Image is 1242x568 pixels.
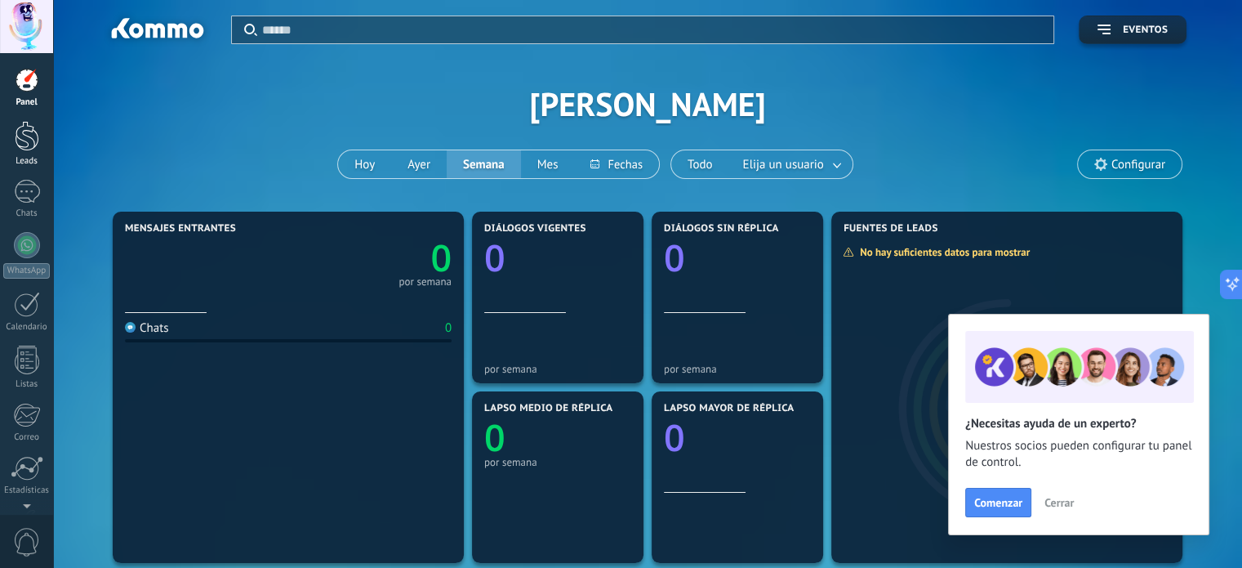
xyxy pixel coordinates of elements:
[521,150,575,178] button: Mes
[391,150,447,178] button: Ayer
[740,154,827,176] span: Elija un usuario
[965,488,1031,517] button: Comenzar
[1079,16,1186,44] button: Eventos
[125,322,136,333] img: Chats
[664,363,811,375] div: por semana
[1111,158,1165,172] span: Configurar
[484,363,631,375] div: por semana
[664,403,794,414] span: Lapso mayor de réplica
[965,416,1192,432] h2: ¿Necesitas ayuda de un experto?
[430,233,452,283] text: 0
[844,223,938,235] span: Fuentes de leads
[3,208,51,219] div: Chats
[447,150,521,178] button: Semana
[338,150,391,178] button: Hoy
[3,379,51,390] div: Listas
[398,278,452,286] div: por semana
[3,485,51,496] div: Estadísticas
[3,432,51,443] div: Correo
[664,413,685,463] text: 0
[1037,490,1081,515] button: Cerrar
[965,438,1192,471] span: Nuestros socios pueden configurar tu panel de control.
[974,497,1022,508] span: Comenzar
[484,413,505,463] text: 0
[729,150,852,178] button: Elija un usuario
[125,320,169,336] div: Chats
[484,456,631,468] div: por semana
[484,223,586,235] span: Diálogos vigentes
[671,150,729,178] button: Todo
[3,263,50,279] div: WhatsApp
[484,403,613,414] span: Lapso medio de réplica
[574,150,658,178] button: Fechas
[1123,25,1168,36] span: Eventos
[3,156,51,167] div: Leads
[664,223,779,235] span: Diálogos sin réplica
[125,223,236,235] span: Mensajes entrantes
[3,322,51,333] div: Calendario
[843,245,1041,259] div: No hay suficientes datos para mostrar
[484,233,505,283] text: 0
[1044,497,1074,508] span: Cerrar
[445,320,452,336] div: 0
[664,233,685,283] text: 0
[288,233,452,283] a: 0
[3,97,51,108] div: Panel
